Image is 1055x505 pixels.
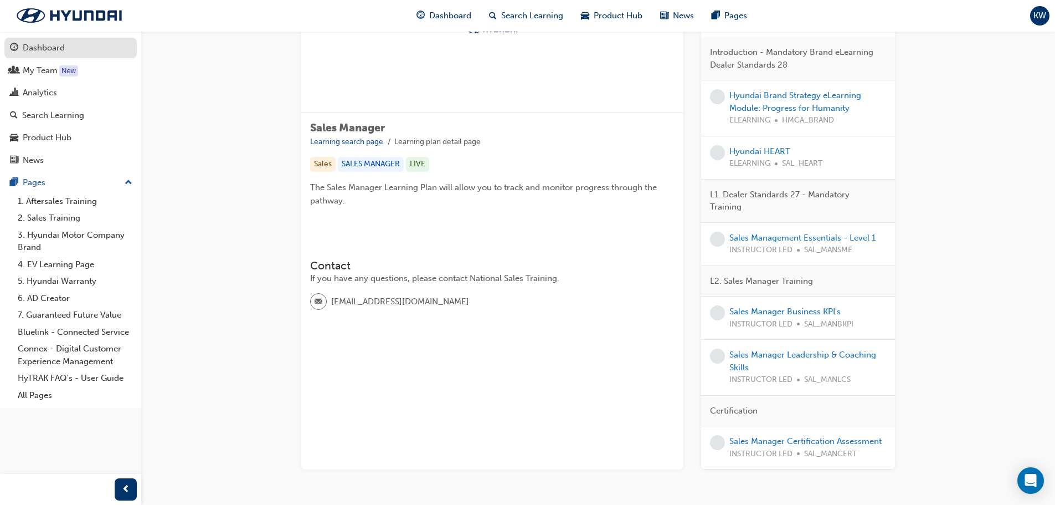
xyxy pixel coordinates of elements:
[782,157,822,170] span: SAL_HEART
[489,9,497,23] span: search-icon
[724,9,747,22] span: Pages
[4,83,137,103] a: Analytics
[804,244,852,257] span: SAL_MANSME
[10,133,18,143] span: car-icon
[10,111,18,121] span: search-icon
[4,35,137,172] button: DashboardMy TeamAnalyticsSearch LearningProduct HubNews
[22,109,84,122] div: Search Learning
[406,157,429,172] div: LIVE
[4,105,137,126] a: Search Learning
[804,448,857,461] span: SAL_MANCERT
[10,88,18,98] span: chart-icon
[338,157,404,172] div: SALES MANAGER
[710,188,877,213] span: L1. Dealer Standards 27 - Mandatory Training
[729,448,792,461] span: INSTRUCTOR LED
[594,9,642,22] span: Product Hub
[315,295,322,309] span: email-icon
[1030,6,1049,25] button: KW
[408,4,480,27] a: guage-iconDashboard
[729,436,882,446] a: Sales Manager Certification Assessment
[572,4,651,27] a: car-iconProduct Hub
[310,182,659,206] span: The Sales Manager Learning Plan will allow you to track and monitor progress through the pathway.
[6,4,133,27] img: Trak
[710,435,725,450] span: learningRecordVerb_NONE-icon
[703,4,756,27] a: pages-iconPages
[4,60,137,81] a: My Team
[310,157,336,172] div: Sales
[673,9,694,22] span: News
[23,64,58,77] div: My Team
[310,137,383,146] a: Learning search page
[310,121,385,134] span: Sales Manager
[480,4,572,27] a: search-iconSearch Learning
[804,374,851,386] span: SAL_MANLCS
[782,114,834,127] span: HMCA_BRAND
[710,305,725,320] span: learningRecordVerb_NONE-icon
[710,349,725,364] span: learningRecordVerb_NONE-icon
[23,42,65,54] div: Dashboard
[581,9,589,23] span: car-icon
[10,66,18,76] span: people-icon
[13,370,137,387] a: HyTRAK FAQ's - User Guide
[23,176,45,189] div: Pages
[804,318,853,331] span: SAL_MANBKPI
[4,172,137,193] button: Pages
[310,259,675,272] h3: Contact
[651,4,703,27] a: news-iconNews
[10,156,18,166] span: news-icon
[710,405,758,417] span: Certification
[729,318,792,331] span: INSTRUCTOR LED
[429,9,471,22] span: Dashboard
[729,157,770,170] span: ELEARNING
[23,131,71,144] div: Product Hub
[4,150,137,171] a: News
[729,307,841,317] a: Sales Manager Business KPI's
[4,38,137,58] a: Dashboard
[1033,9,1046,22] span: KW
[13,193,137,210] a: 1. Aftersales Training
[394,136,481,149] li: Learning plan detail page
[710,145,725,160] span: learningRecordVerb_NONE-icon
[710,89,725,104] span: learningRecordVerb_NONE-icon
[712,9,720,23] span: pages-icon
[729,374,792,386] span: INSTRUCTOR LED
[13,227,137,256] a: 3. Hyundai Motor Company Brand
[729,244,792,257] span: INSTRUCTOR LED
[729,233,876,243] a: Sales Management Essentials - Level 1
[13,307,137,324] a: 7. Guaranteed Future Value
[310,272,675,285] div: If you have any questions, please contact National Sales Training.
[416,9,425,23] span: guage-icon
[23,154,44,167] div: News
[13,387,137,404] a: All Pages
[501,9,563,22] span: Search Learning
[729,350,876,373] a: Sales Manager Leadership & Coaching Skills
[13,273,137,290] a: 5. Hyundai Warranty
[13,210,137,227] a: 2. Sales Training
[122,483,130,497] span: prev-icon
[729,114,770,127] span: ELEARNING
[331,295,469,308] span: [EMAIL_ADDRESS][DOMAIN_NAME]
[710,46,877,71] span: Introduction - Mandatory Brand eLearning Dealer Standards 28
[4,127,137,148] a: Product Hub
[729,90,861,113] a: Hyundai Brand Strategy eLearning Module: Progress for Humanity
[10,178,18,188] span: pages-icon
[660,9,668,23] span: news-icon
[13,256,137,273] a: 4. EV Learning Page
[125,176,132,190] span: up-icon
[59,65,78,76] div: Tooltip anchor
[13,324,137,341] a: Bluelink - Connected Service
[729,146,790,156] a: Hyundai HEART
[10,43,18,53] span: guage-icon
[13,340,137,370] a: Connex - Digital Customer Experience Management
[710,275,813,288] span: L2. Sales Manager Training
[13,290,137,307] a: 6. AD Creator
[23,86,57,99] div: Analytics
[710,232,725,247] span: learningRecordVerb_NONE-icon
[1017,467,1044,494] div: Open Intercom Messenger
